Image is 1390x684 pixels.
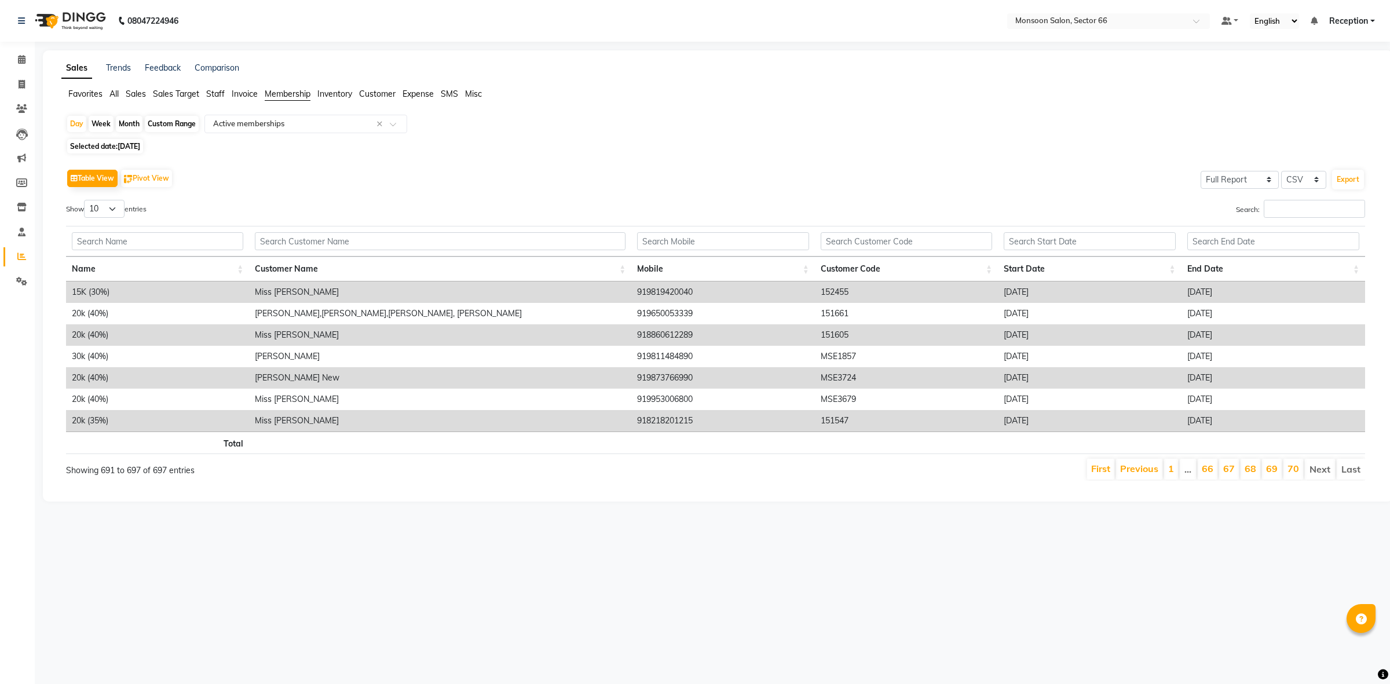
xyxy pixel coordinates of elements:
div: Week [89,116,114,132]
a: Comparison [195,63,239,73]
span: [DATE] [118,142,140,151]
input: Search: [1264,200,1365,218]
td: 20k (40%) [66,303,249,324]
td: 15K (30%) [66,281,249,303]
input: Search Start Date [1004,232,1175,250]
a: 67 [1223,463,1235,474]
button: Pivot View [121,170,172,187]
td: [DATE] [1181,367,1366,389]
div: Day [67,116,86,132]
span: Clear all [376,118,386,130]
td: 152455 [815,281,998,303]
td: [DATE] [998,346,1181,367]
td: 30k (40%) [66,346,249,367]
td: [DATE] [1181,346,1366,367]
th: Customer Name: activate to sort column ascending [249,257,631,281]
td: 919811484890 [631,346,814,367]
a: 69 [1266,463,1278,474]
img: pivot.png [124,175,133,184]
td: 918860612289 [631,324,814,346]
span: Staff [206,89,225,99]
td: [PERSON_NAME] [249,346,631,367]
th: Start Date: activate to sort column ascending [998,257,1181,281]
div: Custom Range [145,116,199,132]
th: Name: activate to sort column ascending [66,257,249,281]
td: 20k (40%) [66,324,249,346]
td: MSE3724 [815,367,998,389]
td: [DATE] [1181,303,1366,324]
a: 66 [1202,463,1213,474]
td: 20k (40%) [66,367,249,389]
div: Showing 691 to 697 of 697 entries [66,458,597,477]
td: [DATE] [998,281,1181,303]
td: [DATE] [998,303,1181,324]
span: Inventory [317,89,352,99]
a: First [1091,463,1110,474]
input: Search Name [72,232,243,250]
td: 919650053339 [631,303,814,324]
a: Feedback [145,63,181,73]
span: Customer [359,89,396,99]
td: 151547 [815,410,998,431]
th: Customer Code: activate to sort column ascending [815,257,998,281]
th: Mobile: activate to sort column ascending [631,257,814,281]
td: [DATE] [998,367,1181,389]
td: 919819420040 [631,281,814,303]
span: Favorites [68,89,103,99]
td: MSE3679 [815,389,998,410]
td: 918218201215 [631,410,814,431]
td: 151661 [815,303,998,324]
td: 20k (40%) [66,389,249,410]
td: Miss [PERSON_NAME] [249,389,631,410]
td: [PERSON_NAME],[PERSON_NAME],[PERSON_NAME], [PERSON_NAME] [249,303,631,324]
button: Export [1332,170,1364,189]
span: Misc [465,89,482,99]
select: Showentries [84,200,125,218]
input: Search Mobile [637,232,809,250]
span: Reception [1329,15,1368,27]
td: 151605 [815,324,998,346]
label: Search: [1236,200,1365,218]
td: [DATE] [1181,281,1366,303]
a: Previous [1120,463,1158,474]
span: Invoice [232,89,258,99]
th: End Date: activate to sort column ascending [1181,257,1366,281]
td: [DATE] [998,410,1181,431]
span: Sales [126,89,146,99]
a: 70 [1287,463,1299,474]
a: 68 [1245,463,1256,474]
td: 20k (35%) [66,410,249,431]
a: Sales [61,58,92,79]
td: [DATE] [1181,410,1366,431]
span: Expense [403,89,434,99]
label: Show entries [66,200,147,218]
td: Miss [PERSON_NAME] [249,410,631,431]
td: [DATE] [1181,389,1366,410]
td: MSE1857 [815,346,998,367]
th: Total [66,431,249,454]
td: 919873766990 [631,367,814,389]
iframe: chat widget [1341,638,1378,672]
span: Selected date: [67,139,143,153]
input: Search End Date [1187,232,1360,250]
b: 08047224946 [127,5,178,37]
img: logo [30,5,109,37]
span: All [109,89,119,99]
td: [PERSON_NAME] New [249,367,631,389]
td: 919953006800 [631,389,814,410]
a: 1 [1168,463,1174,474]
td: [DATE] [998,389,1181,410]
td: [DATE] [998,324,1181,346]
input: Search Customer Name [255,232,625,250]
span: SMS [441,89,458,99]
td: [DATE] [1181,324,1366,346]
span: Membership [265,89,310,99]
td: Miss [PERSON_NAME] [249,324,631,346]
button: Table View [67,170,118,187]
td: Miss [PERSON_NAME] [249,281,631,303]
a: Trends [106,63,131,73]
div: Month [116,116,142,132]
input: Search Customer Code [821,232,992,250]
span: Sales Target [153,89,199,99]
